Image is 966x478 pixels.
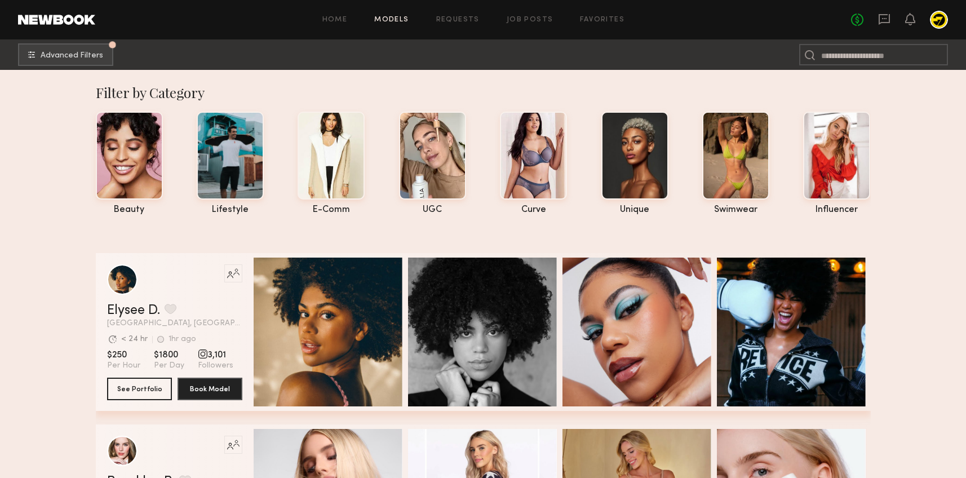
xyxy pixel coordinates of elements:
a: Models [374,16,409,24]
button: See Portfolio [107,378,172,400]
span: Quick Preview [460,328,528,338]
a: Home [322,16,348,24]
span: Advanced Filters [41,52,103,60]
div: Filter by Category [96,83,871,101]
span: 3,101 [198,349,233,361]
div: lifestyle [197,205,264,215]
span: [GEOGRAPHIC_DATA], [GEOGRAPHIC_DATA] [107,320,242,327]
span: Quick Preview [769,328,836,338]
span: $1800 [154,349,184,361]
div: swimwear [702,205,769,215]
span: Per Day [154,361,184,371]
a: Job Posts [507,16,553,24]
button: Advanced Filters [18,43,113,66]
div: unique [601,205,668,215]
a: Requests [436,16,480,24]
div: curve [500,205,567,215]
span: $250 [107,349,140,361]
div: UGC [399,205,466,215]
span: Quick Preview [305,328,373,338]
a: Favorites [580,16,624,24]
div: < 24 hr [121,335,148,343]
span: Per Hour [107,361,140,371]
div: influencer [803,205,870,215]
span: Followers [198,361,233,371]
div: beauty [96,205,163,215]
span: Quick Preview [614,328,682,338]
a: Elysee D. [107,304,160,317]
button: Book Model [178,378,242,400]
div: e-comm [298,205,365,215]
div: 1hr ago [169,335,196,343]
